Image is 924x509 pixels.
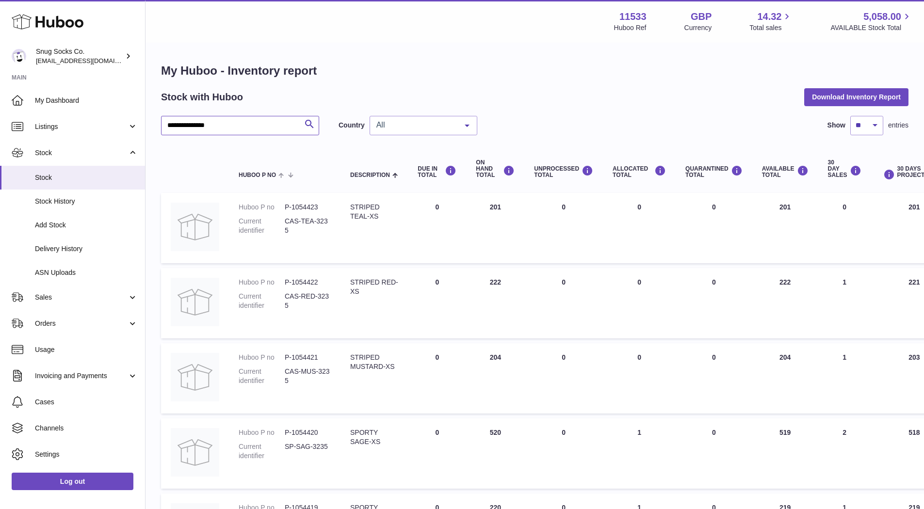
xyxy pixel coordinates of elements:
[712,353,716,361] span: 0
[752,193,818,263] td: 201
[339,121,365,130] label: Country
[171,428,219,477] img: product image
[35,96,138,105] span: My Dashboard
[712,203,716,211] span: 0
[466,418,524,489] td: 520
[35,319,128,328] span: Orders
[524,268,603,338] td: 0
[239,428,285,437] dt: Huboo P no
[619,10,647,23] strong: 11533
[350,278,398,296] div: STRIPED RED-XS
[285,217,331,235] dd: CAS-TEA-3235
[712,429,716,436] span: 0
[239,442,285,461] dt: Current identifier
[171,353,219,401] img: product image
[534,165,593,178] div: UNPROCESSED Total
[830,23,912,32] span: AVAILABLE Stock Total
[408,343,466,414] td: 0
[830,10,912,32] a: 5,058.00 AVAILABLE Stock Total
[350,428,398,446] div: SPORTY SAGE-XS
[752,343,818,414] td: 204
[614,23,647,32] div: Huboo Ref
[35,371,128,381] span: Invoicing and Payments
[752,268,818,338] td: 222
[603,193,676,263] td: 0
[35,244,138,254] span: Delivery History
[35,122,128,131] span: Listings
[466,343,524,414] td: 204
[35,148,128,158] span: Stock
[749,23,793,32] span: Total sales
[818,268,871,338] td: 1
[35,197,138,206] span: Stock History
[827,121,845,130] label: Show
[35,173,138,182] span: Stock
[239,172,276,178] span: Huboo P no
[818,418,871,489] td: 2
[712,278,716,286] span: 0
[171,203,219,251] img: product image
[691,10,712,23] strong: GBP
[285,367,331,385] dd: CAS-MUS-3235
[418,165,456,178] div: DUE IN TOTAL
[804,88,908,106] button: Download Inventory Report
[12,49,26,64] img: info@snugsocks.co.uk
[408,418,466,489] td: 0
[350,172,390,178] span: Description
[239,278,285,287] dt: Huboo P no
[285,292,331,310] dd: CAS-RED-3235
[828,159,861,179] div: 30 DAY SALES
[374,120,457,130] span: All
[524,418,603,489] td: 0
[161,91,243,104] h2: Stock with Huboo
[239,367,285,385] dt: Current identifier
[239,217,285,235] dt: Current identifier
[35,221,138,230] span: Add Stock
[524,343,603,414] td: 0
[408,268,466,338] td: 0
[239,203,285,212] dt: Huboo P no
[466,268,524,338] td: 222
[466,193,524,263] td: 201
[762,165,809,178] div: AVAILABLE Total
[757,10,781,23] span: 14.32
[35,268,138,277] span: ASN Uploads
[613,165,666,178] div: ALLOCATED Total
[285,353,331,362] dd: P-1054421
[239,353,285,362] dt: Huboo P no
[239,292,285,310] dt: Current identifier
[863,10,901,23] span: 5,058.00
[35,398,138,407] span: Cases
[285,203,331,212] dd: P-1054423
[603,418,676,489] td: 1
[685,165,743,178] div: QUARANTINED Total
[350,203,398,221] div: STRIPED TEAL-XS
[603,268,676,338] td: 0
[161,63,908,79] h1: My Huboo - Inventory report
[36,47,123,65] div: Snug Socks Co.
[408,193,466,263] td: 0
[285,278,331,287] dd: P-1054422
[524,193,603,263] td: 0
[476,159,515,179] div: ON HAND Total
[35,424,138,433] span: Channels
[35,450,138,459] span: Settings
[36,57,143,64] span: [EMAIL_ADDRESS][DOMAIN_NAME]
[35,293,128,302] span: Sales
[350,353,398,371] div: STRIPED MUSTARD-XS
[684,23,712,32] div: Currency
[888,121,908,130] span: entries
[749,10,793,32] a: 14.32 Total sales
[818,193,871,263] td: 0
[285,442,331,461] dd: SP-SAG-3235
[603,343,676,414] td: 0
[752,418,818,489] td: 519
[171,278,219,326] img: product image
[12,473,133,490] a: Log out
[35,345,138,354] span: Usage
[285,428,331,437] dd: P-1054420
[818,343,871,414] td: 1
